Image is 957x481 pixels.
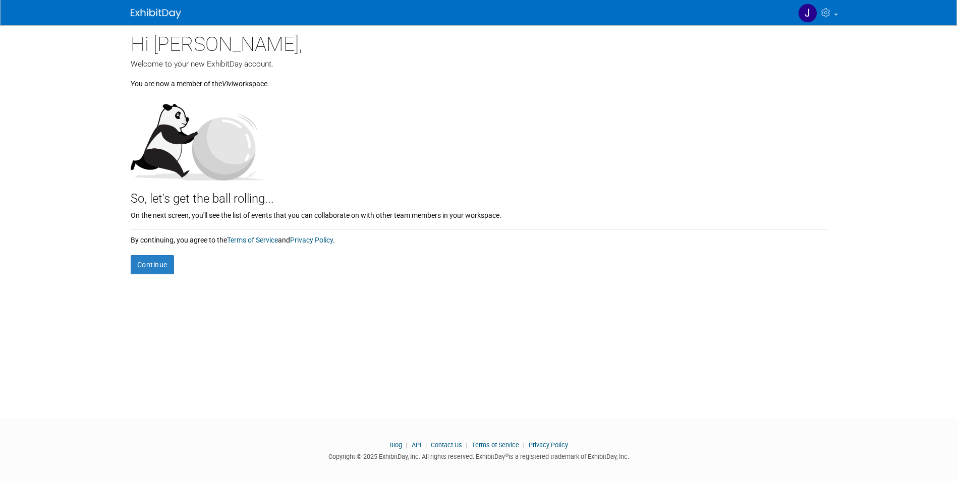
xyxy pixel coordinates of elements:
div: So, let's get the ball rolling... [131,181,827,208]
a: Privacy Policy [290,236,333,244]
a: Privacy Policy [529,441,568,449]
sup: ® [505,452,509,458]
a: API [412,441,421,449]
span: | [404,441,410,449]
img: Let's get the ball rolling [131,94,267,181]
a: Blog [389,441,402,449]
span: | [423,441,429,449]
div: You are now a member of the workspace. [131,70,827,89]
button: Continue [131,255,174,274]
i: Vivi [222,80,233,88]
img: ExhibitDay [131,9,181,19]
img: John Farley [798,4,817,23]
a: Terms of Service [472,441,519,449]
a: Terms of Service [227,236,278,244]
div: On the next screen, you'll see the list of events that you can collaborate on with other team mem... [131,208,827,220]
div: Welcome to your new ExhibitDay account. [131,58,827,70]
span: | [464,441,470,449]
div: By continuing, you agree to the and . [131,230,827,245]
div: Hi [PERSON_NAME], [131,25,827,58]
a: Contact Us [431,441,462,449]
span: | [521,441,527,449]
